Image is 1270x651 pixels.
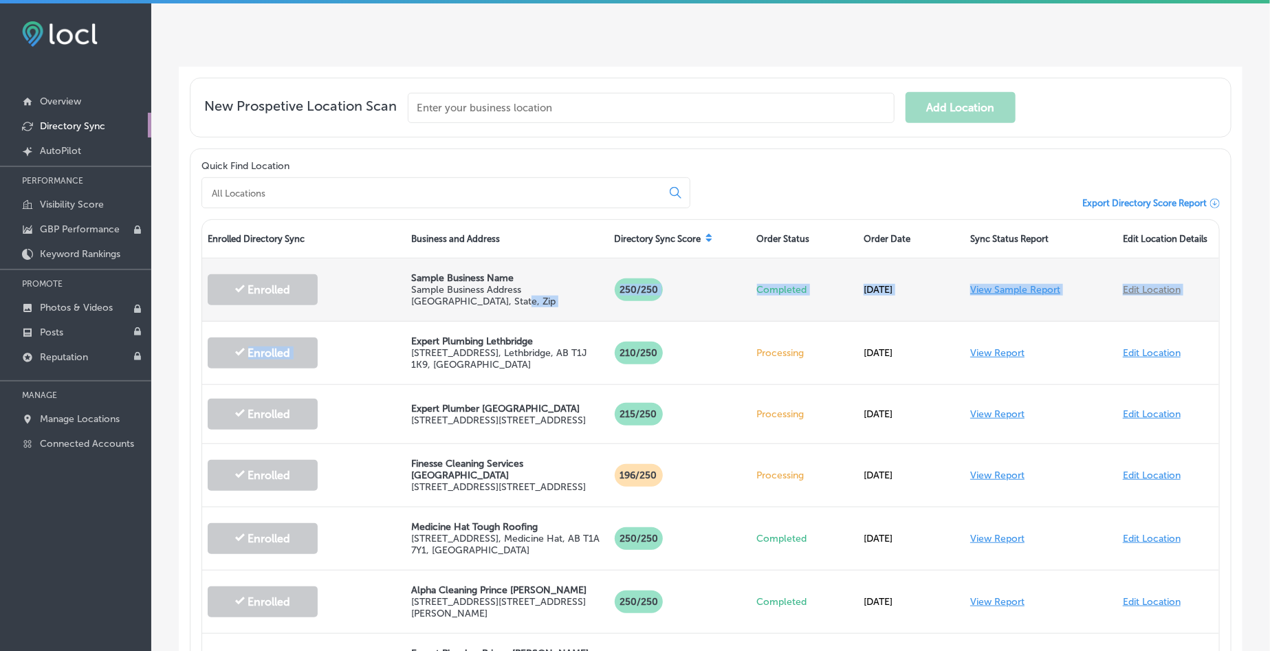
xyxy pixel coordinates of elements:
[411,272,604,284] p: Sample Business Name
[40,120,105,132] p: Directory Sync
[858,582,965,621] div: [DATE]
[406,220,609,258] div: Business and Address
[411,415,604,426] p: [STREET_ADDRESS] [STREET_ADDRESS]
[1123,533,1181,544] a: Edit Location
[858,519,965,558] div: [DATE]
[40,145,81,157] p: AutoPilot
[408,93,895,123] input: Enter your business location
[40,351,88,363] p: Reputation
[1123,347,1181,359] a: Edit Location
[40,248,120,260] p: Keyword Rankings
[970,284,1060,296] a: View Sample Report
[40,96,81,107] p: Overview
[208,399,318,430] button: Enrolled
[411,284,604,296] p: Sample Business Address
[970,347,1025,359] a: View Report
[757,470,853,481] p: Processing
[1117,220,1219,258] div: Edit Location Details
[858,456,965,495] div: [DATE]
[615,464,663,487] p: 196 /250
[970,533,1025,544] a: View Report
[609,220,752,258] div: Directory Sync Score
[970,470,1025,481] a: View Report
[40,199,104,210] p: Visibility Score
[411,533,604,556] p: [STREET_ADDRESS] , Medicine Hat, AB T1A 7Y1, [GEOGRAPHIC_DATA]
[411,335,604,347] p: Expert Plumbing Lethbridge
[201,160,289,172] label: Quick Find Location
[615,403,663,426] p: 215 /250
[40,223,120,235] p: GBP Performance
[208,586,318,617] button: Enrolled
[202,220,406,258] div: Enrolled Directory Sync
[411,596,604,619] p: [STREET_ADDRESS] [STREET_ADDRESS][PERSON_NAME]
[615,278,663,301] p: 250/250
[1123,284,1181,296] a: Edit Location
[411,481,604,493] p: [STREET_ADDRESS] [STREET_ADDRESS]
[411,458,604,481] p: Finesse Cleaning Services [GEOGRAPHIC_DATA]
[970,596,1025,608] a: View Report
[1123,596,1181,608] a: Edit Location
[757,347,853,359] p: Processing
[757,408,853,420] p: Processing
[757,596,853,608] p: Completed
[1123,470,1181,481] a: Edit Location
[1082,198,1207,208] span: Export Directory Score Report
[757,533,853,544] p: Completed
[40,327,63,338] p: Posts
[22,21,98,47] img: fda3e92497d09a02dc62c9cd864e3231.png
[858,220,965,258] div: Order Date
[411,584,604,596] p: Alpha Cleaning Prince [PERSON_NAME]
[40,413,120,425] p: Manage Locations
[411,347,604,371] p: [STREET_ADDRESS] , Lethbridge, AB T1J 1K9, [GEOGRAPHIC_DATA]
[208,523,318,554] button: Enrolled
[40,438,134,450] p: Connected Accounts
[210,187,659,199] input: All Locations
[411,296,604,307] p: [GEOGRAPHIC_DATA], State, Zip
[858,395,965,434] div: [DATE]
[906,92,1016,123] button: Add Location
[208,460,318,491] button: Enrolled
[858,333,965,373] div: [DATE]
[204,98,397,123] span: New Prospetive Location Scan
[615,527,663,550] p: 250 /250
[208,274,318,305] button: Enrolled
[40,302,113,313] p: Photos & Videos
[757,284,853,296] p: Completed
[1123,408,1181,420] a: Edit Location
[752,220,858,258] div: Order Status
[965,220,1117,258] div: Sync Status Report
[411,403,604,415] p: Expert Plumber [GEOGRAPHIC_DATA]
[615,342,663,364] p: 210 /250
[615,591,663,613] p: 250 /250
[411,521,604,533] p: Medicine Hat Tough Roofing
[858,270,965,309] div: [DATE]
[970,408,1025,420] a: View Report
[208,338,318,368] button: Enrolled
